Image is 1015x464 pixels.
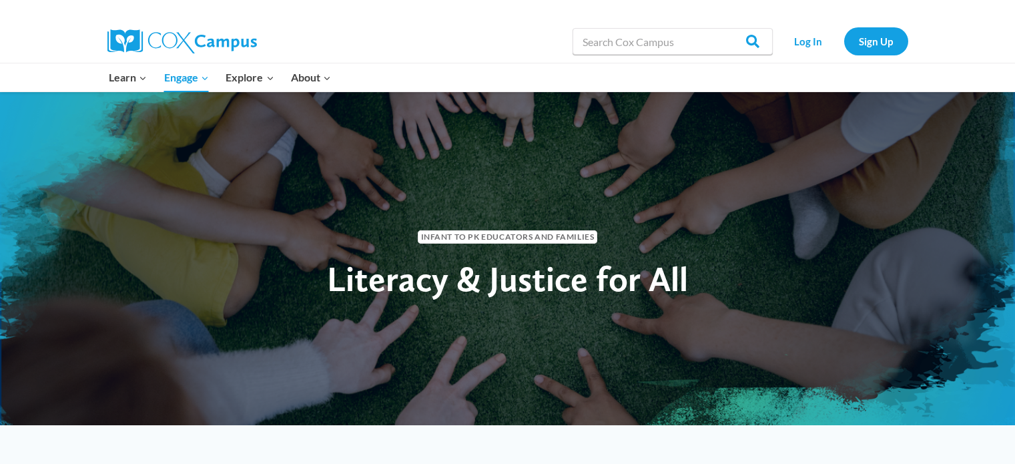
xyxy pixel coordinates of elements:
[418,230,598,243] span: Infant to PK Educators and Families
[573,28,773,55] input: Search Cox Campus
[164,69,209,86] span: Engage
[779,27,908,55] nav: Secondary Navigation
[107,29,257,53] img: Cox Campus
[226,69,274,86] span: Explore
[109,69,147,86] span: Learn
[291,69,331,86] span: About
[327,258,688,300] span: Literacy & Justice for All
[779,27,837,55] a: Log In
[844,27,908,55] a: Sign Up
[101,63,340,91] nav: Primary Navigation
